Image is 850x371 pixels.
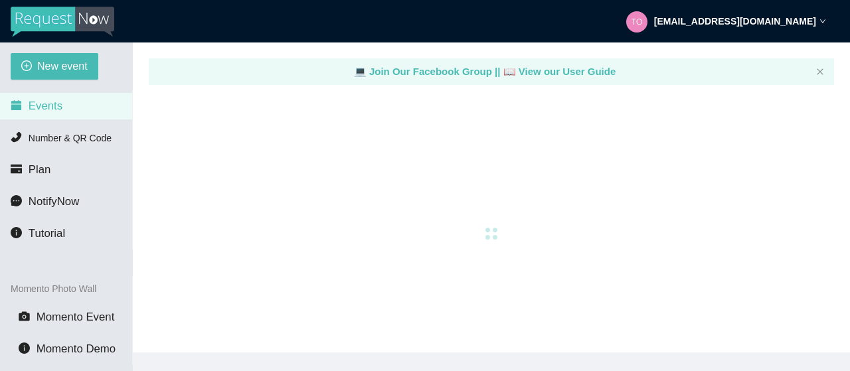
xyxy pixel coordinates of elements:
[503,66,516,77] span: laptop
[19,311,30,322] span: camera
[11,163,22,175] span: credit-card
[29,227,65,240] span: Tutorial
[11,53,98,80] button: plus-circleNew event
[19,342,30,354] span: info-circle
[816,68,824,76] button: close
[37,311,115,323] span: Momento Event
[11,195,22,206] span: message
[37,58,88,74] span: New event
[354,66,367,77] span: laptop
[29,133,112,143] span: Number & QR Code
[11,7,114,37] img: RequestNow
[11,227,22,238] span: info-circle
[626,11,647,33] img: d0b5a17d54ee1037a1ecf8c5af577932
[29,100,62,112] span: Events
[11,100,22,111] span: calendar
[29,195,79,208] span: NotifyNow
[503,66,616,77] a: laptop View our User Guide
[21,60,32,73] span: plus-circle
[354,66,503,77] a: laptop Join Our Facebook Group ||
[654,16,816,27] strong: [EMAIL_ADDRESS][DOMAIN_NAME]
[29,163,51,176] span: Plan
[11,131,22,143] span: phone
[819,18,826,25] span: down
[37,342,116,355] span: Momento Demo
